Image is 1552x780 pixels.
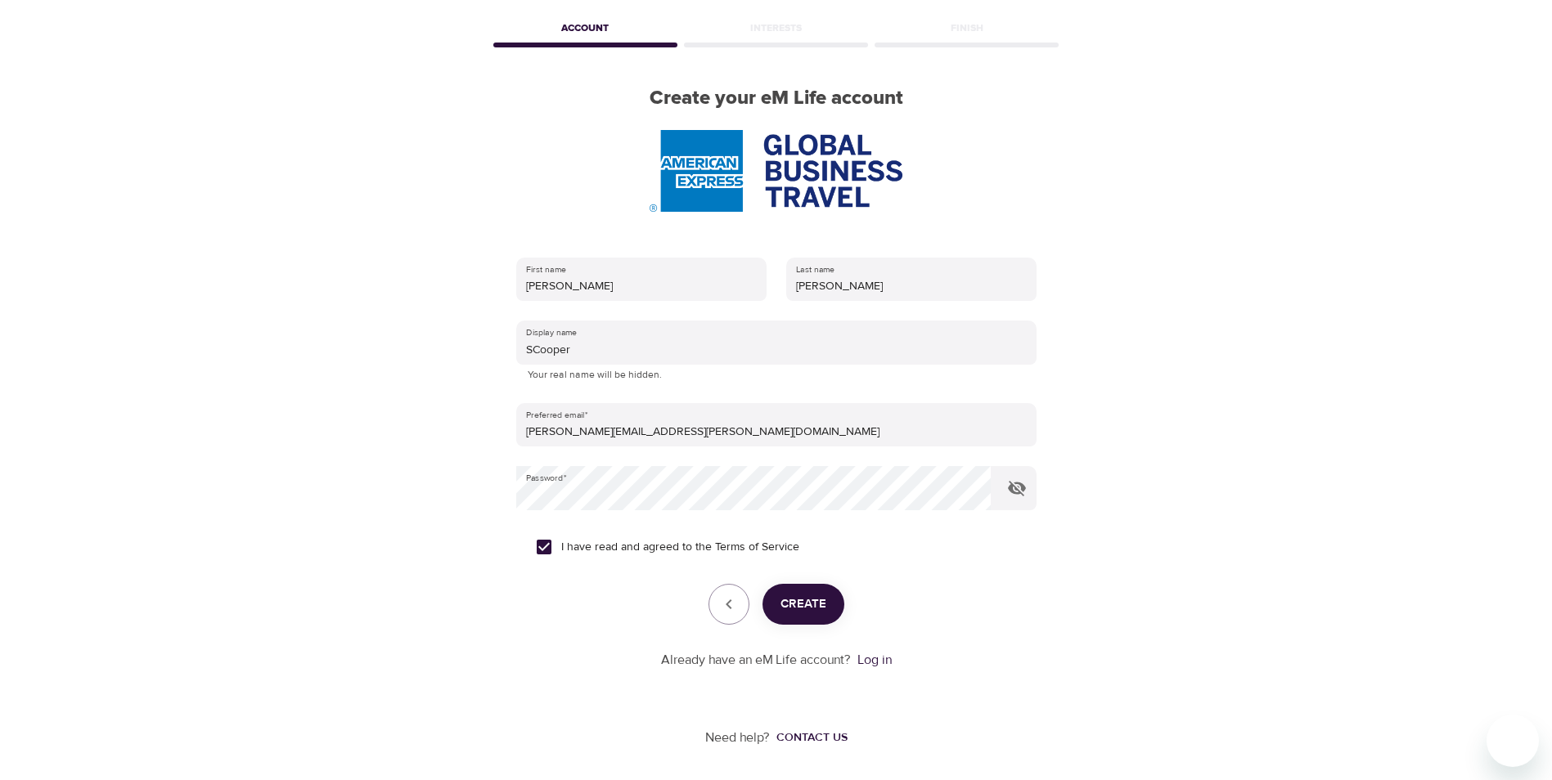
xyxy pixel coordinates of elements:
[661,651,851,670] p: Already have an eM Life account?
[715,539,799,556] a: Terms of Service
[490,87,1063,110] h2: Create your eM Life account
[650,130,902,212] img: AmEx%20GBT%20logo.png
[763,584,844,625] button: Create
[770,729,848,746] a: Contact us
[780,594,826,615] span: Create
[705,728,770,747] p: Need help?
[561,539,799,556] span: I have read and agreed to the
[776,729,848,746] div: Contact us
[528,367,1025,383] p: Your real name will be hidden.
[1487,715,1539,767] iframe: Button to launch messaging window
[857,652,892,668] a: Log in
